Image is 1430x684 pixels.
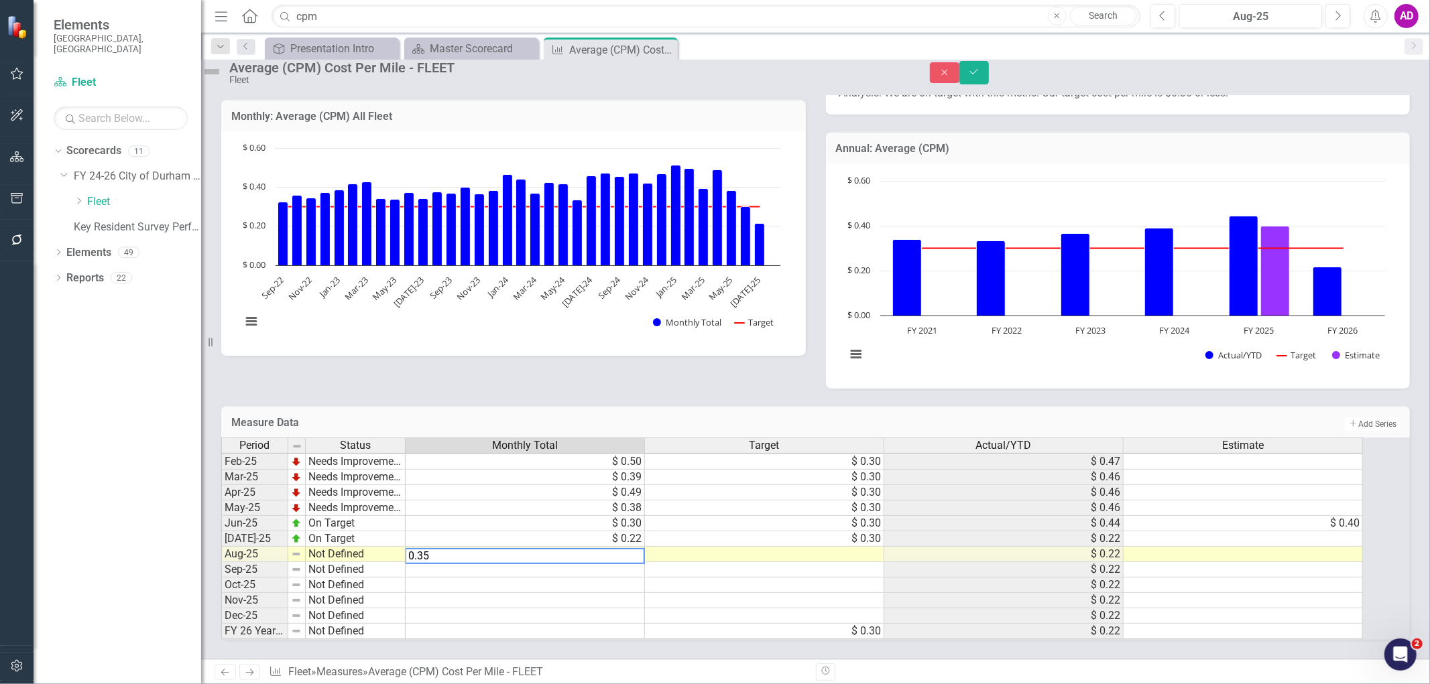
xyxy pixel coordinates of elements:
[1345,349,1380,361] text: Estimate
[111,272,132,283] div: 22
[1184,9,1317,25] div: Aug-25
[269,665,805,680] div: » »
[66,245,111,261] a: Elements
[510,274,539,303] text: Mar-24
[229,75,903,85] div: Fleet
[291,456,302,467] img: TnMDeAgwAPMxUmUi88jYAAAAAElFTkSuQmCC
[1244,324,1274,336] text: FY 2025
[1070,7,1137,25] a: Search
[587,176,597,266] path: Jul-24, 0.459. Monthly Total.
[320,193,331,266] path: Dec-22, 0.371. Monthly Total.
[884,562,1124,577] td: $ 0.22
[919,245,1346,251] g: Target, series 2 of 3. Line with 6 data points.
[221,608,288,624] td: Dec-25
[643,184,653,266] path: Nov-24, 0.421. Monthly Total.
[645,470,884,485] td: $ 0.30
[1144,228,1173,316] path: FY 2024, 0.39008333. Actual/YTD.
[406,470,645,485] td: $ 0.39
[118,247,139,258] div: 49
[369,274,398,303] text: May-23
[645,516,884,531] td: $ 0.30
[750,439,780,452] span: Target
[406,500,645,516] td: $ 0.38
[755,224,765,266] path: Jul-25, 0.215. Monthly Total.
[1075,324,1106,336] text: FY 2023
[306,593,406,608] td: Not Defined
[538,274,567,303] text: May-24
[1290,349,1315,361] text: Target
[847,264,870,276] text: $ 0.20
[1205,350,1262,361] button: Show Actual/YTD
[1277,350,1317,361] button: Show Target
[376,199,386,266] path: Apr-23, 0.34. Monthly Total.
[1327,324,1358,336] text: FY 2026
[243,259,265,271] text: $ 0.00
[884,547,1124,562] td: $ 0.22
[243,141,265,153] text: $ 0.60
[306,500,406,516] td: Needs Improvement
[884,470,1124,485] td: $ 0.46
[884,608,1124,624] td: $ 0.22
[727,191,737,266] path: May-25, 0.383. Monthly Total.
[847,309,870,321] text: $ 0.00
[291,549,302,559] img: 8DAGhfEEPCf229AAAAAElFTkSuQmCC
[221,516,288,531] td: Jun-25
[427,274,455,301] text: Sep-23
[243,219,265,231] text: $ 0.20
[1260,226,1289,316] path: FY 2025 , 0.4. Estimate.
[306,562,406,577] td: Not Defined
[741,207,751,266] path: Jun-25, 0.301. Monthly Total.
[1179,4,1322,28] button: Aug-25
[306,608,406,624] td: Not Defined
[847,174,870,186] text: $ 0.60
[335,190,345,266] path: Jan-23, 0.387. Monthly Total.
[645,624,884,639] td: $ 0.30
[406,485,645,500] td: $ 0.49
[316,274,343,301] text: Jan-23
[408,40,535,57] a: Master Scorecard
[221,470,288,485] td: Mar-25
[615,177,625,266] path: Sep-24, 0.456. Monthly Total.
[684,169,695,266] path: Feb-25, 0.497. Monthly Total.
[666,316,721,328] text: Monthly Total
[348,184,358,266] path: Feb-23, 0.416. Monthly Total.
[235,141,792,342] div: Chart. Highcharts interactive chart.
[1394,4,1419,28] button: AD
[1384,638,1417,671] iframe: Intercom live chat
[839,174,1397,375] div: Chart. Highcharts interactive chart.
[530,194,540,266] path: Mar-24, 0.369. Monthly Total.
[1061,233,1089,316] path: FY 2023, 0.366. Actual/YTD.
[503,175,513,266] path: Jan-24, 0.464. Monthly Total.
[291,564,302,575] img: 8DAGhfEEPCf229AAAAAElFTkSuQmCC
[645,500,884,516] td: $ 0.30
[1222,439,1264,452] span: Estimate
[1345,417,1400,431] button: Add Series
[221,577,288,593] td: Oct-25
[290,40,396,57] div: Presentation Intro
[231,111,796,123] h3: Monthly: Average (CPM) All Fleet
[54,17,188,33] span: Elements
[74,220,201,235] a: Key Resident Survey Performance Scorecard
[272,5,1140,28] input: Search ClearPoint...
[221,454,288,470] td: Feb-25
[735,317,774,328] button: Show Target
[1313,267,1342,316] path: FY 2026, 0.215. Actual/YTD.
[291,610,302,621] img: 8DAGhfEEPCf229AAAAAElFTkSuQmCC
[544,183,554,266] path: Apr-24, 0.424. Monthly Total.
[645,485,884,500] td: $ 0.30
[291,502,302,513] img: TnMDeAgwAPMxUmUi88jYAAAAAElFTkSuQmCC
[573,200,583,266] path: Jun-24, 0.334. Monthly Total.
[892,239,921,316] path: FY 2021, 0.33916666. Actual/YTD.
[286,274,314,302] text: Nov-22
[884,500,1124,516] td: $ 0.46
[390,200,400,266] path: May-23, 0.339. Monthly Total.
[306,577,406,593] td: Not Defined
[306,516,406,531] td: On Target
[839,174,1392,375] svg: Interactive chart
[54,33,188,55] small: [GEOGRAPHIC_DATA], [GEOGRAPHIC_DATA]
[278,148,774,266] g: Monthly Total, series 1 of 2. Bar series with 36 bars.
[1332,350,1380,361] button: Show Estimate
[306,624,406,639] td: Not Defined
[595,274,623,302] text: Sep-24
[1229,216,1258,316] path: FY 2025 , 0.44366666. Actual/YTD.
